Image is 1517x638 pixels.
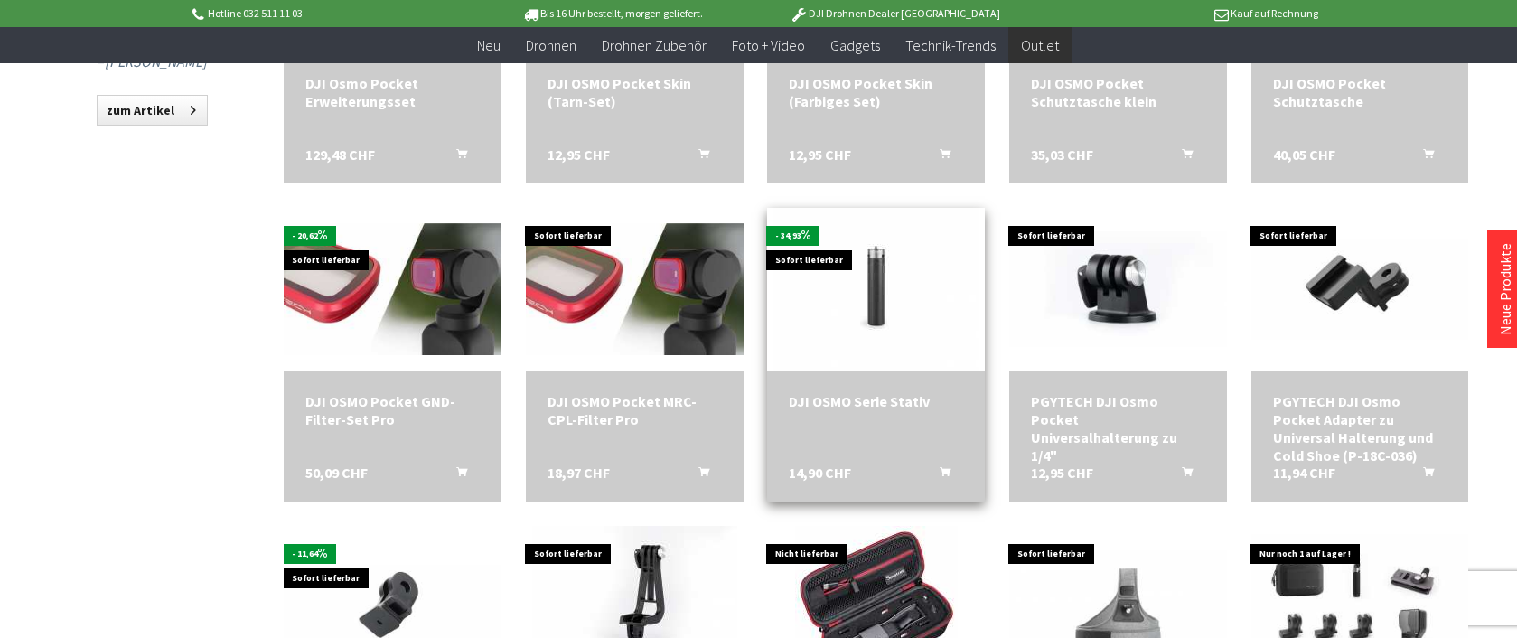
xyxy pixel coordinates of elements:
[789,464,851,482] span: 14,90 CHF
[589,27,719,64] a: Drohnen Zubehör
[754,3,1035,24] p: DJI Drohnen Dealer [GEOGRAPHIC_DATA]
[284,223,501,355] img: DJI OSMO Pocket GND-Filter-Set Pro
[1031,145,1093,164] span: 35,03 CHF
[1496,243,1514,335] a: Neue Produkte
[548,74,722,110] div: DJI OSMO Pocket Skin (Tarn-Set)
[789,145,851,164] span: 12,95 CHF
[789,74,963,110] div: DJI OSMO Pocket Skin (Farbiges Set)
[677,145,720,169] button: In den Warenkorb
[1273,464,1335,482] span: 11,94 CHF
[513,27,589,64] a: Drohnen
[905,36,996,54] span: Technik-Trends
[305,145,375,164] span: 129,48 CHF
[1273,145,1335,164] span: 40,05 CHF
[830,36,880,54] span: Gadgets
[190,3,472,24] p: Hotline 032 511 11 03
[773,208,979,371] img: DJI OSMO Serie Stativ
[305,392,480,428] a: DJI OSMO Pocket GND-Filter-Set Pro 50,09 CHF In den Warenkorb
[918,145,961,169] button: In den Warenkorb
[305,74,480,110] div: DJI Osmo Pocket Erweiterungsset
[1401,145,1445,169] button: In den Warenkorb
[526,223,744,355] img: DJI OSMO Pocket MRC-CPL-Filter Pro
[1401,464,1445,487] button: In den Warenkorb
[464,27,513,64] a: Neu
[1008,27,1072,64] a: Outlet
[719,27,818,64] a: Foto + Video
[548,392,722,428] div: DJI OSMO Pocket MRC-CPL-Filter Pro
[1273,392,1447,464] a: PGYTECH DJI Osmo Pocket Adapter zu Universal Halterung und Cold Shoe (P-18C-036) 11,94 CHF In den...
[1251,239,1469,340] img: PGYTECH DJI Osmo Pocket Adapter zu Universal Halterung und Cold Shoe (P-18C-036)
[1031,74,1205,110] a: DJI OSMO Pocket Schutztasche klein 35,03 CHF In den Warenkorb
[548,145,610,164] span: 12,95 CHF
[918,464,961,487] button: In den Warenkorb
[305,74,480,110] a: DJI Osmo Pocket Erweiterungsset 129,48 CHF In den Warenkorb
[305,392,480,428] div: DJI OSMO Pocket GND-Filter-Set Pro
[97,95,208,126] a: zum Artikel
[1273,392,1447,464] div: PGYTECH DJI Osmo Pocket Adapter zu Universal Halterung und Cold Shoe (P-18C-036)
[1031,74,1205,110] div: DJI OSMO Pocket Schutztasche klein
[1036,3,1318,24] p: Kauf auf Rechnung
[1031,392,1205,464] a: PGYTECH DJI Osmo Pocket Universalhalterung zu 1/4" 12,95 CHF In den Warenkorb
[789,74,963,110] a: DJI OSMO Pocket Skin (Farbiges Set) 12,95 CHF In den Warenkorb
[1273,74,1447,110] div: DJI OSMO Pocket Schutztasche
[548,74,722,110] a: DJI OSMO Pocket Skin (Tarn-Set) 12,95 CHF In den Warenkorb
[1021,36,1059,54] span: Outlet
[789,392,963,410] div: DJI OSMO Serie Stativ
[435,464,478,487] button: In den Warenkorb
[1160,145,1203,169] button: In den Warenkorb
[732,36,805,54] span: Foto + Video
[1160,464,1203,487] button: In den Warenkorb
[1009,231,1227,347] img: PGYTECH DJI Osmo Pocket Universalhalterung zu 1/4"
[548,392,722,428] a: DJI OSMO Pocket MRC-CPL-Filter Pro 18,97 CHF In den Warenkorb
[893,27,1008,64] a: Technik-Trends
[472,3,754,24] p: Bis 16 Uhr bestellt, morgen geliefert.
[1031,464,1093,482] span: 12,95 CHF
[818,27,893,64] a: Gadgets
[526,36,576,54] span: Drohnen
[477,36,501,54] span: Neu
[548,464,610,482] span: 18,97 CHF
[1031,392,1205,464] div: PGYTECH DJI Osmo Pocket Universalhalterung zu 1/4"
[789,392,963,410] a: DJI OSMO Serie Stativ 14,90 CHF In den Warenkorb
[305,464,368,482] span: 50,09 CHF
[602,36,707,54] span: Drohnen Zubehör
[435,145,478,169] button: In den Warenkorb
[1273,74,1447,110] a: DJI OSMO Pocket Schutztasche 40,05 CHF In den Warenkorb
[677,464,720,487] button: In den Warenkorb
